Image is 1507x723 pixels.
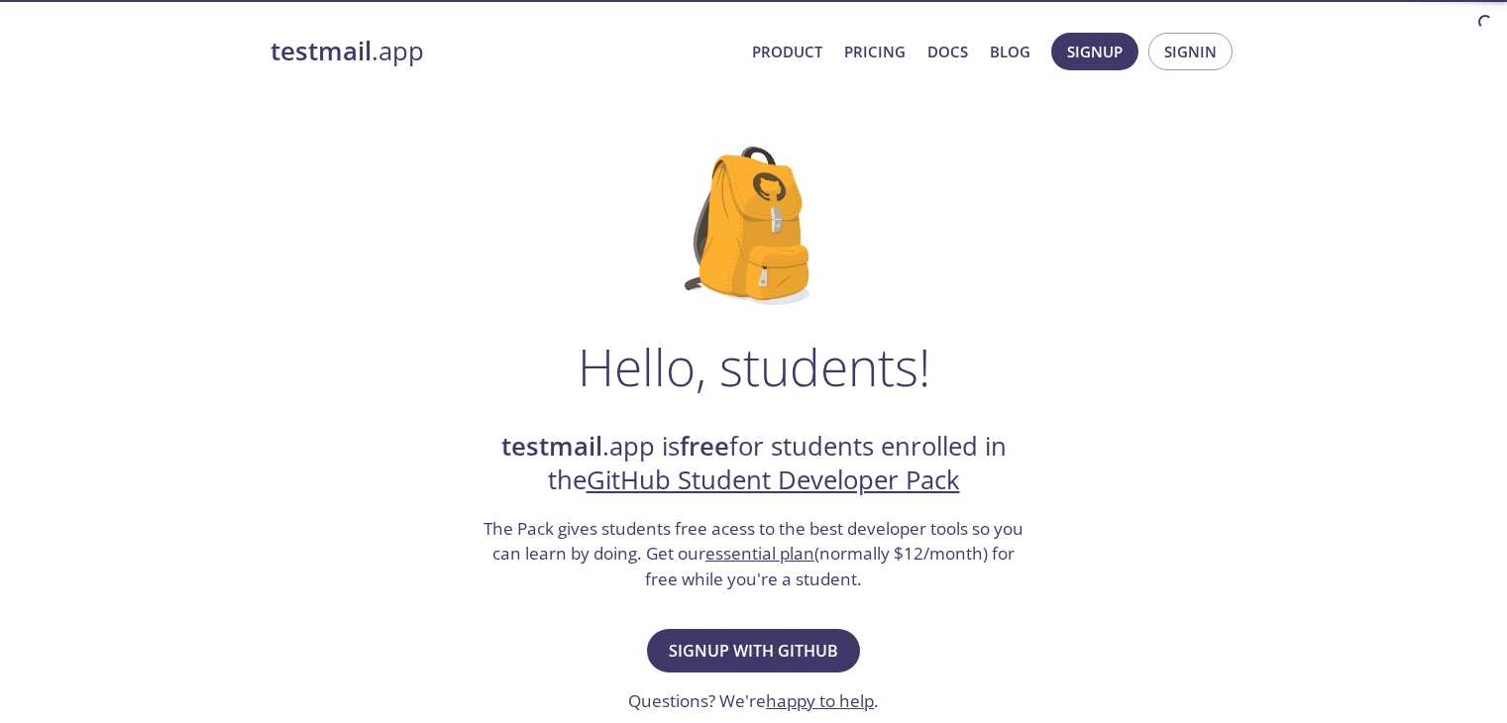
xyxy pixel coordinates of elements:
[990,39,1030,64] a: Blog
[270,35,736,68] a: testmail.app
[1051,33,1138,70] button: Signup
[1164,39,1217,64] span: Signin
[647,629,860,672] button: Signup with GitHub
[501,429,602,464] strong: testmail
[752,39,822,64] a: Product
[270,34,372,68] strong: testmail
[587,463,960,497] a: GitHub Student Developer Pack
[482,430,1026,498] h2: .app is for students enrolled in the
[685,147,822,305] img: github-student-backpack.png
[669,637,838,665] span: Signup with GitHub
[766,689,874,712] a: happy to help
[578,337,930,396] h1: Hello, students!
[680,429,729,464] strong: free
[844,39,906,64] a: Pricing
[628,688,879,714] h3: Questions? We're .
[482,516,1026,592] h3: The Pack gives students free acess to the best developer tools so you can learn by doing. Get our...
[705,542,814,565] a: essential plan
[1067,39,1123,64] span: Signup
[927,39,968,64] a: Docs
[1148,33,1233,70] button: Signin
